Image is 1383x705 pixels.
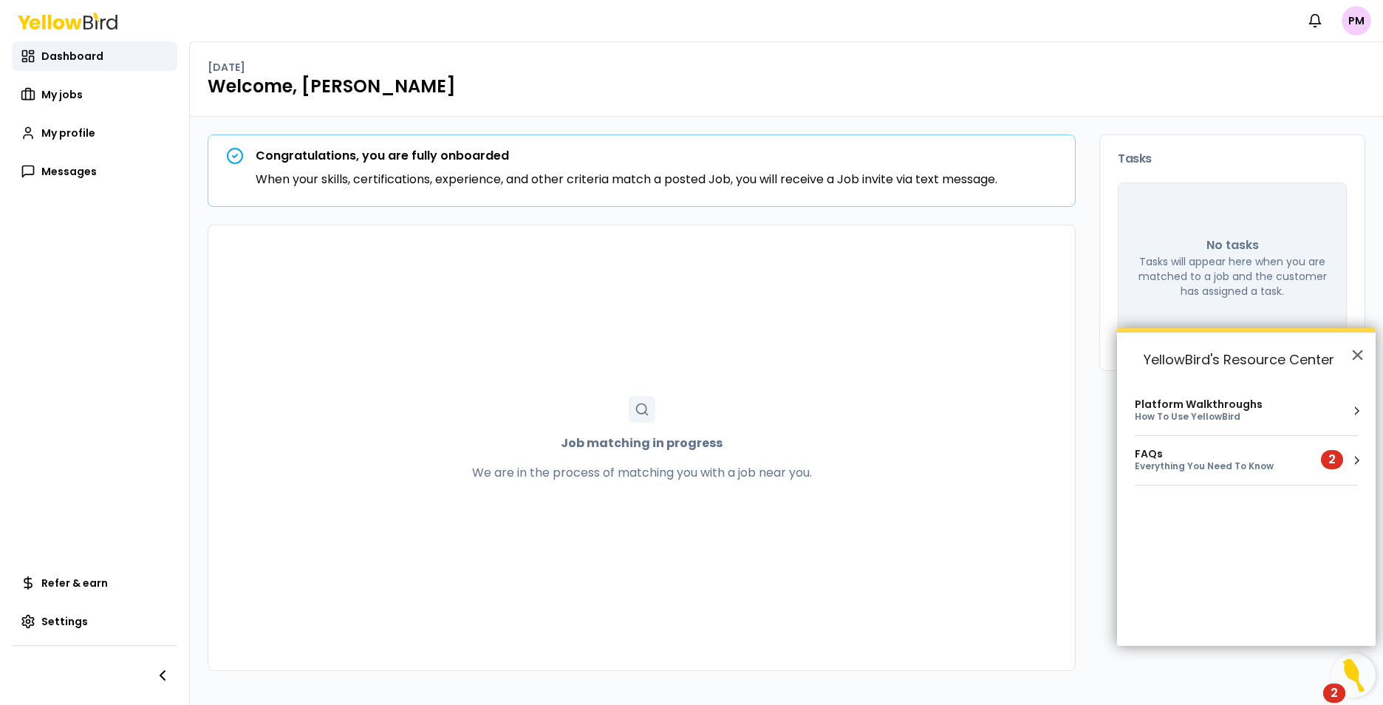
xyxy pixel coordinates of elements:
[41,87,83,102] span: My jobs
[12,157,177,186] a: Messages
[256,147,509,164] strong: Congratulations, you are fully onboarded
[12,41,177,71] a: Dashboard
[1342,6,1371,35] span: PM
[1350,343,1365,367] button: Close
[12,607,177,636] a: Settings
[1206,236,1259,254] p: No tasks
[1135,448,1303,460] div: FAQs
[1135,411,1263,423] div: How To Use YellowBird
[12,568,177,598] a: Refer & earn
[472,464,812,482] p: We are in the process of matching you with a job near you.
[561,435,723,452] strong: Job matching in progress
[41,126,95,140] span: My profile
[41,576,108,590] span: Refer & earn
[1135,398,1263,411] div: Platform Walkthroughs
[1331,653,1376,698] button: Open Resource Center, 2 new notifications
[1135,460,1303,473] div: Everything You Need To Know
[256,171,997,188] p: When your skills, certifications, experience, and other criteria match a posted Job, you will rec...
[1118,153,1347,165] h3: Tasks
[12,118,177,148] a: My profile
[41,49,103,64] span: Dashboard
[208,75,1365,98] h1: Welcome, [PERSON_NAME]
[41,164,97,179] span: Messages
[1136,254,1328,299] p: Tasks will appear here when you are matched to a job and the customer has assigned a task.
[208,60,245,75] p: [DATE]
[41,614,88,629] span: Settings
[12,80,177,109] a: My jobs
[1117,328,1376,646] div: Resource Center
[1117,333,1376,386] h2: YellowBird's Resource Center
